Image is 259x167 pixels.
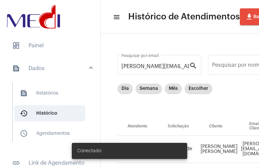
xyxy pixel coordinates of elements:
mat-icon: sidenav icon [20,109,28,117]
mat-icon: sidenav icon [20,89,28,97]
span: Painel [7,38,94,54]
td: [PERSON_NAME] [PERSON_NAME] [199,136,239,163]
mat-expansion-panel-header: sidenav iconDados [4,58,100,79]
span: Conectado [77,148,101,154]
mat-panel-title: Dados [12,64,90,72]
mat-icon: file_download [245,13,253,21]
mat-icon: sidenav icon [12,64,20,72]
th: Solicitação [158,117,199,136]
span: Histórico de Atendimentos [128,11,240,22]
span: Histórico [14,105,85,121]
div: sidenav iconDados [4,79,100,151]
img: d3a1b5fa-500b-b90f-5a1c-719c20e9830b.png [5,3,62,30]
span: Relatórios [14,85,85,101]
mat-icon: sidenav icon [12,159,20,167]
span: sidenav icon [12,42,20,50]
mat-icon: search [189,61,197,69]
span: Agendamentos [14,125,85,142]
mat-chip: Escolher [185,83,212,94]
mat-icon: sidenav icon [20,129,28,137]
mat-chip: Semana [136,83,162,94]
input: Pesquisar por email [121,63,189,69]
mat-chip: Dia [117,83,133,94]
mat-chip: Mês [165,83,182,94]
mat-icon: sidenav icon [113,13,119,21]
th: Atendente [117,117,158,136]
th: Cliente [199,117,239,136]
